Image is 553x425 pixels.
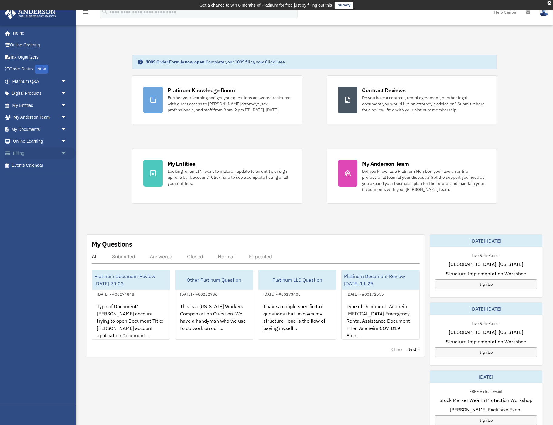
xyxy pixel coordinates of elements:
a: Order StatusNEW [4,63,76,76]
div: Do you have a contract, rental agreement, or other legal document you would like an attorney's ad... [362,95,486,113]
a: My Documentsarrow_drop_down [4,123,76,135]
div: Closed [187,253,203,260]
div: [DATE] - #00173406 [258,291,306,297]
a: Digital Productsarrow_drop_down [4,87,76,100]
a: My Anderson Team Did you know, as a Platinum Member, you have an entire professional team at your... [327,149,497,204]
a: Platinum LLC Question[DATE] - #00173406I have a couple specific tax questions that involves my st... [258,270,336,340]
span: arrow_drop_down [61,87,73,100]
div: Expedited [249,253,272,260]
div: Platinum Document Review [DATE] 20:23 [92,270,170,290]
div: My Questions [92,240,132,249]
a: Platinum Q&Aarrow_drop_down [4,75,76,87]
div: Did you know, as a Platinum Member, you have an entire professional team at your disposal? Get th... [362,168,486,192]
span: arrow_drop_down [61,75,73,88]
a: My Anderson Teamarrow_drop_down [4,111,76,124]
div: Platinum LLC Question [258,270,336,290]
a: Contract Reviews Do you have a contract, rental agreement, or other legal document you would like... [327,75,497,124]
span: arrow_drop_down [61,147,73,160]
div: Submitted [112,253,135,260]
div: NEW [35,65,48,74]
span: [GEOGRAPHIC_DATA], [US_STATE] [449,260,523,268]
a: My Entitiesarrow_drop_down [4,99,76,111]
div: Complete your 1099 filing now. [146,59,286,65]
div: [DATE] [430,371,542,383]
div: My Anderson Team [362,160,409,168]
a: Online Ordering [4,39,76,51]
div: Normal [218,253,234,260]
a: Platinum Document Review [DATE] 20:23[DATE] - #00274848Type of Document: [PERSON_NAME] account tr... [92,270,170,340]
span: [GEOGRAPHIC_DATA], [US_STATE] [449,328,523,336]
img: User Pic [539,8,548,16]
a: Online Learningarrow_drop_down [4,135,76,148]
div: Answered [150,253,172,260]
div: All [92,253,97,260]
span: Structure Implementation Workshop [446,270,526,277]
div: FREE Virtual Event [465,388,507,394]
div: [DATE]-[DATE] [430,303,542,315]
div: close [548,1,551,5]
span: [PERSON_NAME] Exclusive Event [450,406,522,413]
div: This is a [US_STATE] Workers Compensation Question. We have a handyman who we use to do work on o... [175,298,253,345]
span: Stock Market Wealth Protection Workshop [439,396,532,404]
div: Get a chance to win 6 months of Platinum for free just by filling out this [200,2,332,9]
div: Live & In-Person [467,320,505,326]
a: Sign Up [435,279,537,289]
a: Billingarrow_drop_down [4,147,76,159]
a: Tax Organizers [4,51,76,63]
a: Sign Up [435,347,537,357]
div: Platinum Document Review [DATE] 11:25 [342,270,419,290]
a: survey [335,2,353,9]
a: Next > [407,346,420,352]
i: menu [82,8,89,16]
span: arrow_drop_down [61,111,73,124]
div: Type of Document: Anaheim [MEDICAL_DATA] Emergency Rental Assistance Document Title: Anaheim COVI... [342,298,419,345]
strong: 1099 Order Form is now open. [146,59,206,65]
span: Structure Implementation Workshop [446,338,526,345]
div: [DATE] - #00172555 [342,291,389,297]
i: search [101,8,108,15]
div: Other Platinum Question [175,270,253,290]
div: [DATE] - #00274848 [92,291,139,297]
div: Further your learning and get your questions answered real-time with direct access to [PERSON_NAM... [168,95,291,113]
img: Anderson Advisors Platinum Portal [3,7,58,19]
div: Type of Document: [PERSON_NAME] account trying to open Document Title: [PERSON_NAME] account appl... [92,298,170,345]
a: Platinum Document Review [DATE] 11:25[DATE] - #00172555Type of Document: Anaheim [MEDICAL_DATA] E... [341,270,420,340]
a: Click Here. [265,59,286,65]
a: Home [4,27,73,39]
div: My Entities [168,160,195,168]
a: menu [82,11,89,16]
a: Platinum Knowledge Room Further your learning and get your questions answered real-time with dire... [132,75,302,124]
a: My Entities Looking for an EIN, want to make an update to an entity, or sign up for a bank accoun... [132,149,302,204]
span: arrow_drop_down [61,123,73,136]
div: Contract Reviews [362,87,406,94]
div: [DATE]-[DATE] [430,235,542,247]
span: arrow_drop_down [61,135,73,148]
div: Looking for an EIN, want to make an update to an entity, or sign up for a bank account? Click her... [168,168,291,186]
div: I have a couple specific tax questions that involves my structure - one is the flow of paying mys... [258,298,336,345]
div: Live & In-Person [467,252,505,258]
div: [DATE] - #00232986 [175,291,222,297]
div: Platinum Knowledge Room [168,87,235,94]
span: arrow_drop_down [61,99,73,112]
a: Other Platinum Question[DATE] - #00232986This is a [US_STATE] Workers Compensation Question. We h... [175,270,253,340]
a: Events Calendar [4,159,76,172]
